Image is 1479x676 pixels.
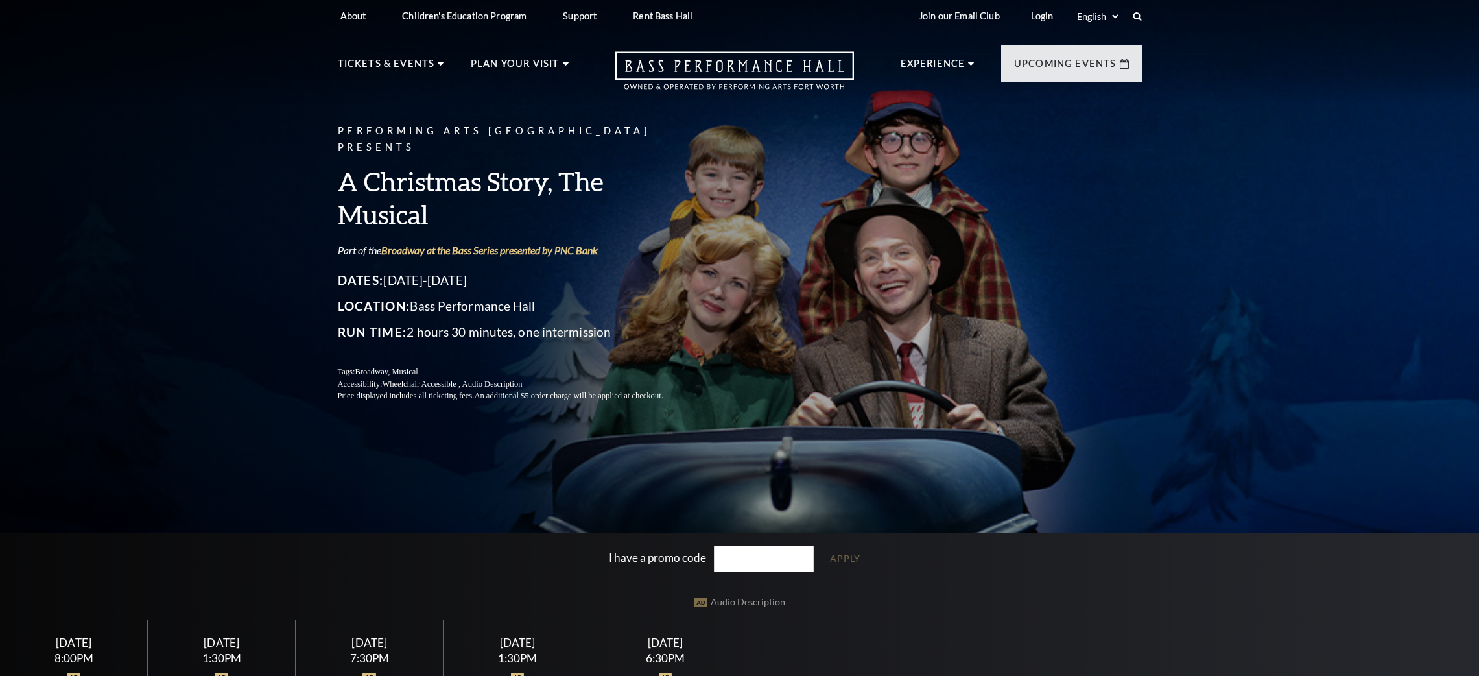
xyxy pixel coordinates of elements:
[338,165,694,231] h3: A Christmas Story, The Musical
[901,56,965,79] p: Experience
[163,653,280,664] div: 1:30PM
[338,296,694,317] p: Bass Performance Hall
[338,322,694,343] p: 2 hours 30 minutes, one intermission
[459,653,576,664] div: 1:30PM
[607,636,724,649] div: [DATE]
[338,56,435,79] p: Tickets & Events
[474,391,663,400] span: An additional $5 order charge will be applied at checkout.
[402,10,527,21] p: Children's Education Program
[607,653,724,664] div: 6:30PM
[338,270,694,291] p: [DATE]-[DATE]
[338,123,694,156] p: Performing Arts [GEOGRAPHIC_DATA] Presents
[609,551,706,564] label: I have a promo code
[338,366,694,378] p: Tags:
[459,636,576,649] div: [DATE]
[338,298,410,313] span: Location:
[355,367,418,376] span: Broadway, Musical
[163,636,280,649] div: [DATE]
[311,653,428,664] div: 7:30PM
[340,10,366,21] p: About
[381,244,598,256] a: Broadway at the Bass Series presented by PNC Bank
[1014,56,1117,79] p: Upcoming Events
[338,324,407,339] span: Run Time:
[338,243,694,258] p: Part of the
[563,10,597,21] p: Support
[338,378,694,391] p: Accessibility:
[382,380,522,389] span: Wheelchair Accessible , Audio Description
[338,272,384,287] span: Dates:
[1074,10,1120,23] select: Select:
[16,653,132,664] div: 8:00PM
[633,10,692,21] p: Rent Bass Hall
[471,56,560,79] p: Plan Your Visit
[311,636,428,649] div: [DATE]
[16,636,132,649] div: [DATE]
[338,390,694,402] p: Price displayed includes all ticketing fees.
